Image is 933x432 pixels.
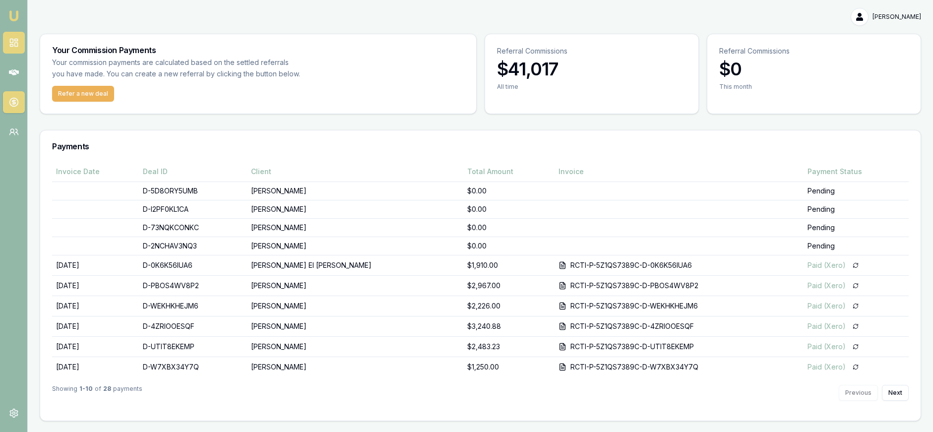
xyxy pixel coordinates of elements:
div: Invoice [559,167,800,177]
td: Pending [804,182,909,200]
strong: 1 - 10 [79,385,93,401]
td: [PERSON_NAME] [247,219,463,237]
td: [PERSON_NAME] El [PERSON_NAME] [247,255,463,276]
td: $2,483.23 [463,337,555,357]
td: [DATE] [52,276,139,296]
p: Referral Commissions [497,46,686,56]
img: emu-icon-u.png [8,10,20,22]
td: $2,967.00 [463,276,555,296]
td: D-PBOS4WV8P2 [139,276,247,296]
button: Sync payment status from Xero [850,300,862,312]
div: Paid (Xero) [808,281,846,291]
td: D-4ZRIOOESQF [139,316,247,337]
h3: Your Commission Payments [52,46,464,54]
div: Paid (Xero) [808,342,846,352]
div: This month [719,83,909,91]
td: [DATE] [52,255,139,276]
td: Pending [804,237,909,255]
div: RCTI-P-5Z1QS7389C-D-PBOS4WV8P2 [570,281,698,291]
td: D-73NQKCONKC [139,219,247,237]
p: Your commission payments are calculated based on the settled referrals you have made. You can cre... [52,57,306,80]
td: $0.00 [463,200,555,219]
button: Refer a new deal [52,86,114,102]
td: $0.00 [463,219,555,237]
h3: Payments [52,142,909,150]
td: [PERSON_NAME] [247,182,463,200]
div: RCTI-P-5Z1QS7389C-D-WEKHKHEJM6 [570,301,698,311]
button: Sync payment status from Xero [850,259,862,271]
td: [DATE] [52,316,139,337]
div: RCTI-P-5Z1QS7389C-D-4ZRIOOESQF [570,321,694,331]
strong: 28 [103,385,111,401]
td: $2,226.00 [463,296,555,316]
td: [PERSON_NAME] [247,276,463,296]
td: D-I2PF0KL1CA [139,200,247,219]
td: $3,240.88 [463,316,555,337]
td: [DATE] [52,357,139,377]
td: [DATE] [52,296,139,316]
div: Invoice Date [56,167,135,177]
div: Paid (Xero) [808,260,846,270]
td: [PERSON_NAME] [247,337,463,357]
p: Referral Commissions [719,46,909,56]
td: [PERSON_NAME] [247,200,463,219]
td: D-5D8ORY5UMB [139,182,247,200]
div: Paid (Xero) [808,362,846,372]
div: RCTI-P-5Z1QS7389C-D-UTIT8EKEMP [570,342,694,352]
div: Paid (Xero) [808,321,846,331]
td: [PERSON_NAME] [247,296,463,316]
td: $1,910.00 [463,255,555,276]
div: Deal ID [143,167,243,177]
td: D-WEKHKHEJM6 [139,296,247,316]
button: Next [882,385,909,401]
td: [PERSON_NAME] [247,316,463,337]
td: $0.00 [463,237,555,255]
td: $1,250.00 [463,357,555,377]
div: Client [251,167,459,177]
td: [PERSON_NAME] [247,357,463,377]
td: D-0K6K56IUA6 [139,255,247,276]
button: Sync payment status from Xero [850,320,862,332]
td: [DATE] [52,337,139,357]
td: [PERSON_NAME] [247,237,463,255]
div: Payment Status [808,167,905,177]
td: D-2NCHAV3NQ3 [139,237,247,255]
td: $0.00 [463,182,555,200]
button: Sync payment status from Xero [850,280,862,292]
div: Total Amount [467,167,551,177]
h3: $0 [719,59,909,79]
div: RCTI-P-5Z1QS7389C-D-0K6K56IUA6 [570,260,692,270]
div: Showing of payments [52,385,142,401]
td: Pending [804,200,909,219]
div: All time [497,83,686,91]
td: Pending [804,219,909,237]
button: Sync payment status from Xero [850,341,862,353]
td: D-UTIT8EKEMP [139,337,247,357]
span: [PERSON_NAME] [872,13,921,21]
div: RCTI-P-5Z1QS7389C-D-W7XBX34Y7Q [570,362,698,372]
button: Sync payment status from Xero [850,361,862,373]
td: D-W7XBX34Y7Q [139,357,247,377]
h3: $41,017 [497,59,686,79]
div: Paid (Xero) [808,301,846,311]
